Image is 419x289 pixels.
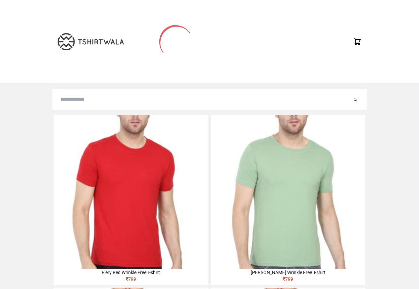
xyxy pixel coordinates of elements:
button: Submit your search query. [352,95,359,103]
a: [PERSON_NAME] Wrinkle Free T-shirt₹799 [211,115,365,285]
div: Fiery Red Wrinkle Free T-shirt [54,269,208,276]
div: ₹ 799 [211,276,365,285]
img: 4M6A2225-320x320.jpg [54,115,208,269]
div: [PERSON_NAME] Wrinkle Free T-shirt [211,269,365,276]
div: ₹ 799 [54,276,208,285]
img: 4M6A2211-320x320.jpg [211,115,365,269]
img: TW-LOGO-400-104.png [58,33,124,50]
a: Fiery Red Wrinkle Free T-shirt₹799 [54,115,208,285]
